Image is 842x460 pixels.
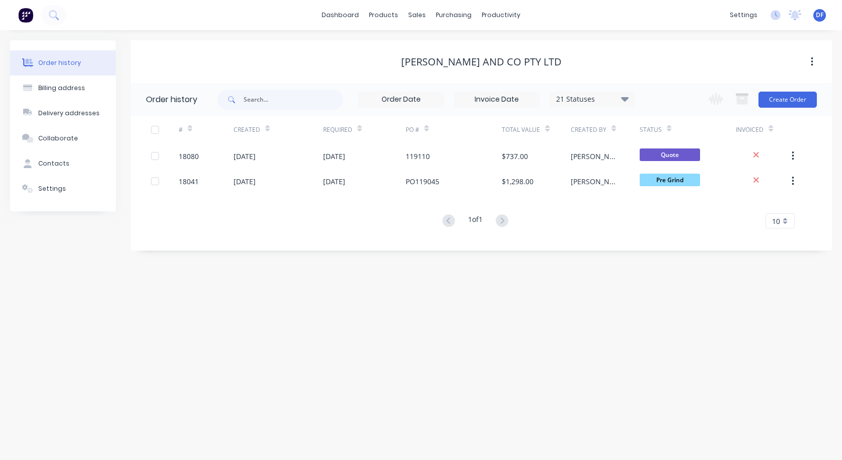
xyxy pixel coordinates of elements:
[38,134,78,143] div: Collaborate
[502,125,540,134] div: Total Value
[640,116,736,143] div: Status
[550,94,635,105] div: 21 Statuses
[179,125,183,134] div: #
[736,116,791,143] div: Invoiced
[431,8,477,23] div: purchasing
[502,116,571,143] div: Total Value
[401,56,562,68] div: [PERSON_NAME] and Co Pty Ltd
[736,125,763,134] div: Invoiced
[571,151,620,162] div: [PERSON_NAME]
[640,125,662,134] div: Status
[323,151,345,162] div: [DATE]
[10,126,116,151] button: Collaborate
[244,90,343,110] input: Search...
[10,101,116,126] button: Delivery addresses
[403,8,431,23] div: sales
[179,116,234,143] div: #
[364,8,403,23] div: products
[571,176,620,187] div: [PERSON_NAME]
[406,116,502,143] div: PO #
[146,94,197,106] div: Order history
[406,125,419,134] div: PO #
[179,151,199,162] div: 18080
[758,92,817,108] button: Create Order
[468,214,483,228] div: 1 of 1
[323,116,406,143] div: Required
[502,151,528,162] div: $737.00
[323,125,352,134] div: Required
[359,92,443,107] input: Order Date
[454,92,539,107] input: Invoice Date
[640,148,700,161] span: Quote
[179,176,199,187] div: 18041
[406,176,439,187] div: PO119045
[10,151,116,176] button: Contacts
[571,116,640,143] div: Created By
[234,125,260,134] div: Created
[571,125,606,134] div: Created By
[406,151,430,162] div: 119110
[234,151,256,162] div: [DATE]
[38,58,81,67] div: Order history
[38,159,69,168] div: Contacts
[502,176,533,187] div: $1,298.00
[234,116,323,143] div: Created
[38,109,100,118] div: Delivery addresses
[38,184,66,193] div: Settings
[725,8,762,23] div: settings
[772,216,780,226] span: 10
[640,174,700,186] span: Pre Grind
[10,50,116,75] button: Order history
[10,176,116,201] button: Settings
[317,8,364,23] a: dashboard
[816,11,823,20] span: DF
[38,84,85,93] div: Billing address
[323,176,345,187] div: [DATE]
[10,75,116,101] button: Billing address
[477,8,525,23] div: productivity
[234,176,256,187] div: [DATE]
[18,8,33,23] img: Factory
